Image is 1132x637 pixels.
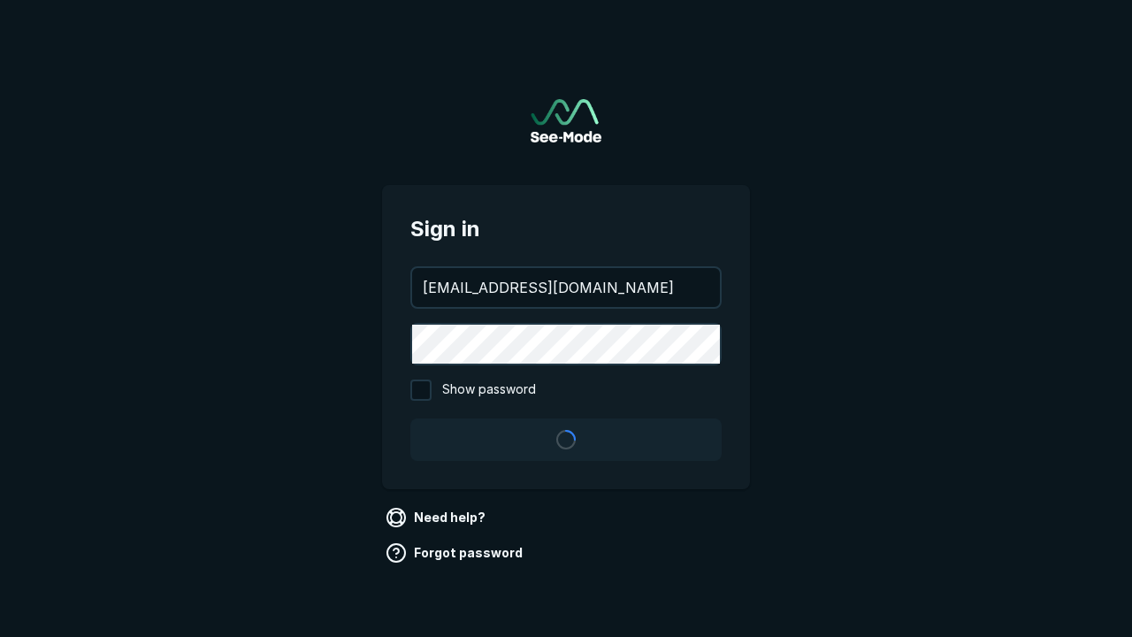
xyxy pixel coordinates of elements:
a: Need help? [382,503,493,532]
span: Show password [442,380,536,401]
span: Sign in [410,213,722,245]
a: Forgot password [382,539,530,567]
img: See-Mode Logo [531,99,601,142]
a: Go to sign in [531,99,601,142]
input: your@email.com [412,268,720,307]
